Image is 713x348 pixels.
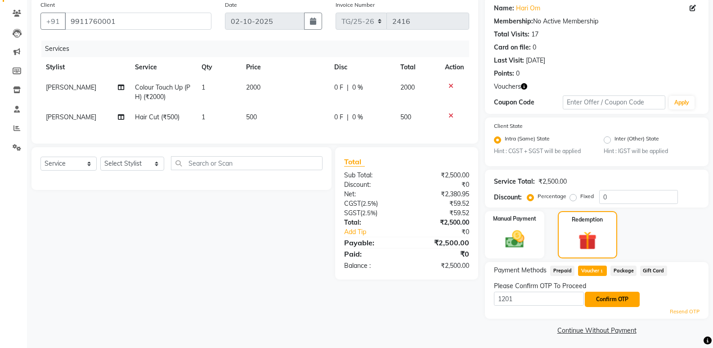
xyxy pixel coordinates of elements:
[400,113,411,121] span: 500
[533,43,536,52] div: 0
[407,171,476,180] div: ₹2,500.00
[337,237,407,248] div: Payable:
[196,57,241,77] th: Qty
[578,266,607,276] span: Voucher
[337,171,407,180] div: Sub Total:
[494,43,531,52] div: Card on file:
[494,82,521,91] span: Vouchers
[334,113,343,122] span: 0 F
[516,69,520,78] div: 0
[494,98,562,107] div: Coupon Code
[352,113,363,122] span: 0 %
[640,266,667,276] span: Gift Card
[494,281,700,291] div: Please Confirm OTP To Proceed
[334,83,343,92] span: 0 F
[40,1,55,9] label: Client
[65,13,211,30] input: Search by Name/Mobile/Email/Code
[40,13,66,30] button: +91
[585,292,640,307] button: Confirm OTP
[400,83,415,91] span: 2000
[599,269,604,274] span: 1
[40,57,130,77] th: Stylist
[494,69,514,78] div: Points:
[336,1,375,9] label: Invoice Number
[407,180,476,190] div: ₹0
[395,57,439,77] th: Total
[407,208,476,218] div: ₹59.52
[41,41,476,57] div: Services
[494,56,524,65] div: Last Visit:
[494,122,523,130] label: Client State
[669,96,695,109] button: Apply
[363,200,376,207] span: 2.5%
[580,192,594,200] label: Fixed
[670,308,700,316] a: Resend OTP
[246,83,260,91] span: 2000
[439,57,469,77] th: Action
[46,83,96,91] span: [PERSON_NAME]
[225,1,237,9] label: Date
[347,83,349,92] span: |
[46,113,96,121] span: [PERSON_NAME]
[329,57,395,77] th: Disc
[347,113,349,122] span: |
[407,190,476,199] div: ₹2,380.95
[407,249,476,259] div: ₹0
[610,266,637,276] span: Package
[171,156,323,170] input: Search or Scan
[344,209,360,217] span: SGST
[499,228,530,250] img: _cash.svg
[135,113,179,121] span: Hair Cut (₹500)
[344,157,365,167] span: Total
[130,57,196,77] th: Service
[494,292,584,306] input: Enter OTP
[505,135,550,145] label: Intra (Same) State
[407,199,476,208] div: ₹59.52
[135,83,190,101] span: Colour Touch Up (PH) (₹2000)
[493,215,536,223] label: Manual Payment
[337,190,407,199] div: Net:
[352,83,363,92] span: 0 %
[407,218,476,227] div: ₹2,500.00
[526,56,545,65] div: [DATE]
[487,326,707,335] a: Continue Without Payment
[202,113,205,121] span: 1
[337,249,407,259] div: Paid:
[604,147,700,155] small: Hint : IGST will be applied
[337,180,407,190] div: Discount:
[516,4,540,13] a: Hari Om
[538,177,567,186] div: ₹2,500.00
[494,30,529,39] div: Total Visits:
[407,237,476,248] div: ₹2,500.00
[531,30,538,39] div: 17
[337,261,407,271] div: Balance :
[202,83,205,91] span: 1
[614,135,659,145] label: Inter (Other) State
[494,266,547,275] span: Payment Methods
[550,266,574,276] span: Prepaid
[337,218,407,227] div: Total:
[494,177,535,186] div: Service Total:
[407,261,476,271] div: ₹2,500.00
[337,199,407,208] div: ( )
[337,227,418,237] a: Add Tip
[538,192,566,200] label: Percentage
[494,193,522,202] div: Discount:
[494,17,533,26] div: Membership:
[246,113,257,121] span: 500
[241,57,329,77] th: Price
[572,216,603,224] label: Redemption
[344,199,361,208] span: CGST
[573,229,602,252] img: _gift.svg
[563,95,665,109] input: Enter Offer / Coupon Code
[362,209,376,217] span: 2.5%
[337,208,407,218] div: ( )
[494,17,700,26] div: No Active Membership
[494,147,590,155] small: Hint : CGST + SGST will be applied
[418,227,476,237] div: ₹0
[494,4,514,13] div: Name:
